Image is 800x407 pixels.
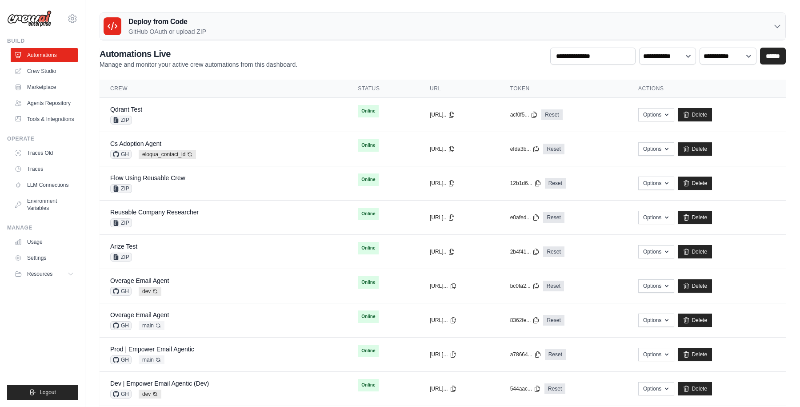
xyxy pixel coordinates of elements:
span: Online [358,276,379,289]
a: Delete [678,382,712,395]
a: Delete [678,245,712,258]
span: main [139,321,164,330]
a: Arize Test [110,243,137,250]
button: bc0fa2... [510,282,540,290]
a: Delete [678,211,712,224]
a: Usage [11,235,78,249]
a: Reset [545,349,566,360]
th: Token [500,80,628,98]
a: Reset [545,178,566,189]
a: Settings [11,251,78,265]
a: Delete [678,279,712,293]
p: GitHub OAuth or upload ZIP [128,27,206,36]
button: Options [638,245,674,258]
th: Actions [628,80,786,98]
span: GH [110,355,132,364]
span: GH [110,150,132,159]
button: acf0f5... [510,111,538,118]
a: Overage Email Agent [110,277,169,284]
a: Reusable Company Researcher [110,209,199,216]
th: URL [419,80,500,98]
span: ZIP [110,253,132,262]
a: Reset [543,281,564,291]
a: Delete [678,142,712,156]
span: GH [110,390,132,399]
a: Reset [543,246,564,257]
span: Logout [40,389,56,396]
button: efda3b... [510,145,540,153]
button: Options [638,108,674,121]
span: Online [358,345,379,357]
button: Options [638,348,674,361]
a: Reset [544,383,565,394]
button: a78664... [510,351,541,358]
span: Online [358,242,379,254]
span: GH [110,287,132,296]
p: Manage and monitor your active crew automations from this dashboard. [100,60,297,69]
div: Build [7,37,78,44]
h2: Automations Live [100,48,297,60]
a: Reset [543,144,564,154]
span: ZIP [110,218,132,227]
button: e0afed... [510,214,540,221]
a: Environment Variables [11,194,78,215]
a: Delete [678,348,712,361]
button: Options [638,211,674,224]
a: Flow Using Reusable Crew [110,174,185,181]
span: GH [110,321,132,330]
button: Options [638,314,674,327]
button: 2b4f41... [510,248,540,255]
a: Prod | Empower Email Agentic [110,346,194,353]
span: ZIP [110,116,132,125]
button: Options [638,279,674,293]
a: LLM Connections [11,178,78,192]
img: Logo [7,10,52,27]
span: Online [358,105,379,117]
a: Agents Repository [11,96,78,110]
a: Marketplace [11,80,78,94]
button: 8362fe... [510,317,540,324]
span: Online [358,208,379,220]
span: main [139,355,164,364]
button: Options [638,142,674,156]
a: Reset [543,315,564,326]
a: Automations [11,48,78,62]
div: Manage [7,224,78,231]
a: Crew Studio [11,64,78,78]
button: Logout [7,385,78,400]
a: Delete [678,314,712,327]
span: eloqua_contact_id [139,150,196,159]
span: Online [358,310,379,323]
a: Reset [541,109,562,120]
a: Reset [543,212,564,223]
span: dev [139,390,161,399]
button: Resources [11,267,78,281]
span: Resources [27,270,52,278]
a: Traces Old [11,146,78,160]
button: 12b1d6... [510,180,541,187]
a: Tools & Integrations [11,112,78,126]
h3: Deploy from Code [128,16,206,27]
div: Operate [7,135,78,142]
button: 544aac... [510,385,541,392]
th: Crew [100,80,347,98]
a: Qdrant Test [110,106,142,113]
a: Traces [11,162,78,176]
span: Online [358,379,379,391]
a: Delete [678,108,712,121]
span: dev [139,287,161,296]
th: Status [347,80,419,98]
button: Options [638,382,674,395]
a: Overage Email Agent [110,311,169,318]
a: Dev | Empower Email Agentic (Dev) [110,380,209,387]
a: Delete [678,177,712,190]
span: Online [358,173,379,186]
button: Options [638,177,674,190]
span: Online [358,139,379,152]
span: ZIP [110,184,132,193]
a: Cs Adoption Agent [110,140,161,147]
